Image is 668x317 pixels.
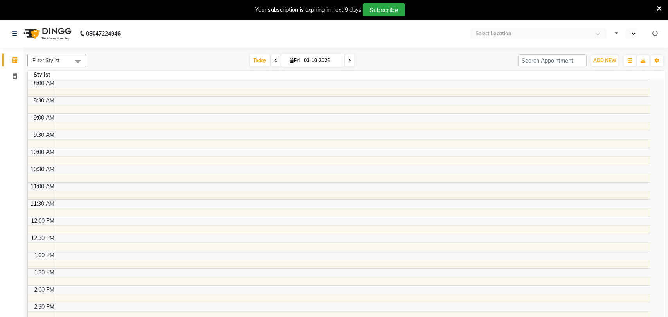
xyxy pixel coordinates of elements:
[363,3,405,16] button: Subscribe
[32,97,56,105] div: 8:30 AM
[86,23,121,45] b: 08047224946
[302,55,341,66] input: 2025-10-03
[591,55,618,66] button: ADD NEW
[32,251,56,260] div: 1:00 PM
[250,54,270,66] span: Today
[32,286,56,294] div: 2:00 PM
[32,131,56,139] div: 9:30 AM
[475,30,511,38] div: Select Location
[518,54,587,66] input: Search Appointment
[28,71,56,79] div: Stylist
[29,148,56,156] div: 10:00 AM
[32,303,56,311] div: 2:30 PM
[29,200,56,208] div: 11:30 AM
[29,183,56,191] div: 11:00 AM
[29,165,56,174] div: 10:30 AM
[288,57,302,63] span: Fri
[32,114,56,122] div: 9:00 AM
[29,234,56,242] div: 12:30 PM
[32,79,56,88] div: 8:00 AM
[20,23,74,45] img: logo
[32,269,56,277] div: 1:30 PM
[593,57,616,63] span: ADD NEW
[32,57,60,63] span: Filter Stylist
[255,6,361,14] div: Your subscription is expiring in next 9 days
[29,217,56,225] div: 12:00 PM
